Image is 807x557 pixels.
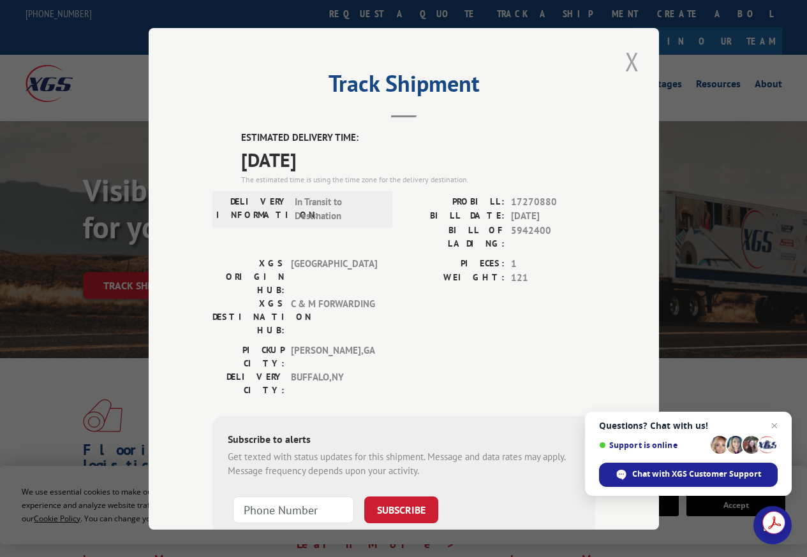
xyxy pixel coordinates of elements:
[404,271,505,286] label: WEIGHT:
[241,131,595,145] label: ESTIMATED DELIVERY TIME:
[228,431,580,449] div: Subscribe to alerts
[511,194,595,209] span: 17270880
[233,496,354,523] input: Phone Number
[404,256,505,271] label: PIECES:
[216,194,288,223] label: DELIVERY INFORMATION:
[404,223,505,250] label: BILL OF LADING:
[212,370,285,396] label: DELIVERY CITY:
[295,194,381,223] span: In Transit to Destination
[599,440,706,450] span: Support is online
[228,449,580,478] div: Get texted with status updates for this shipment. Message and data rates may apply. Message frequ...
[632,468,761,480] span: Chat with XGS Customer Support
[291,370,377,396] span: BUFFALO , NY
[364,496,438,523] button: SUBSCRIBE
[599,421,778,431] span: Questions? Chat with us!
[511,256,595,271] span: 1
[241,173,595,185] div: The estimated time is using the time zone for the delivery destination.
[621,44,643,79] button: Close modal
[291,256,377,296] span: [GEOGRAPHIC_DATA]
[511,223,595,250] span: 5942400
[511,209,595,224] span: [DATE]
[212,343,285,370] label: PICKUP CITY:
[599,463,778,487] span: Chat with XGS Customer Support
[212,296,285,336] label: XGS DESTINATION HUB:
[404,209,505,224] label: BILL DATE:
[291,343,377,370] span: [PERSON_NAME] , GA
[212,256,285,296] label: XGS ORIGIN HUB:
[241,145,595,173] span: [DATE]
[212,75,595,99] h2: Track Shipment
[291,296,377,336] span: C & M FORWARDING
[511,271,595,286] span: 121
[404,194,505,209] label: PROBILL:
[753,506,792,544] a: Open chat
